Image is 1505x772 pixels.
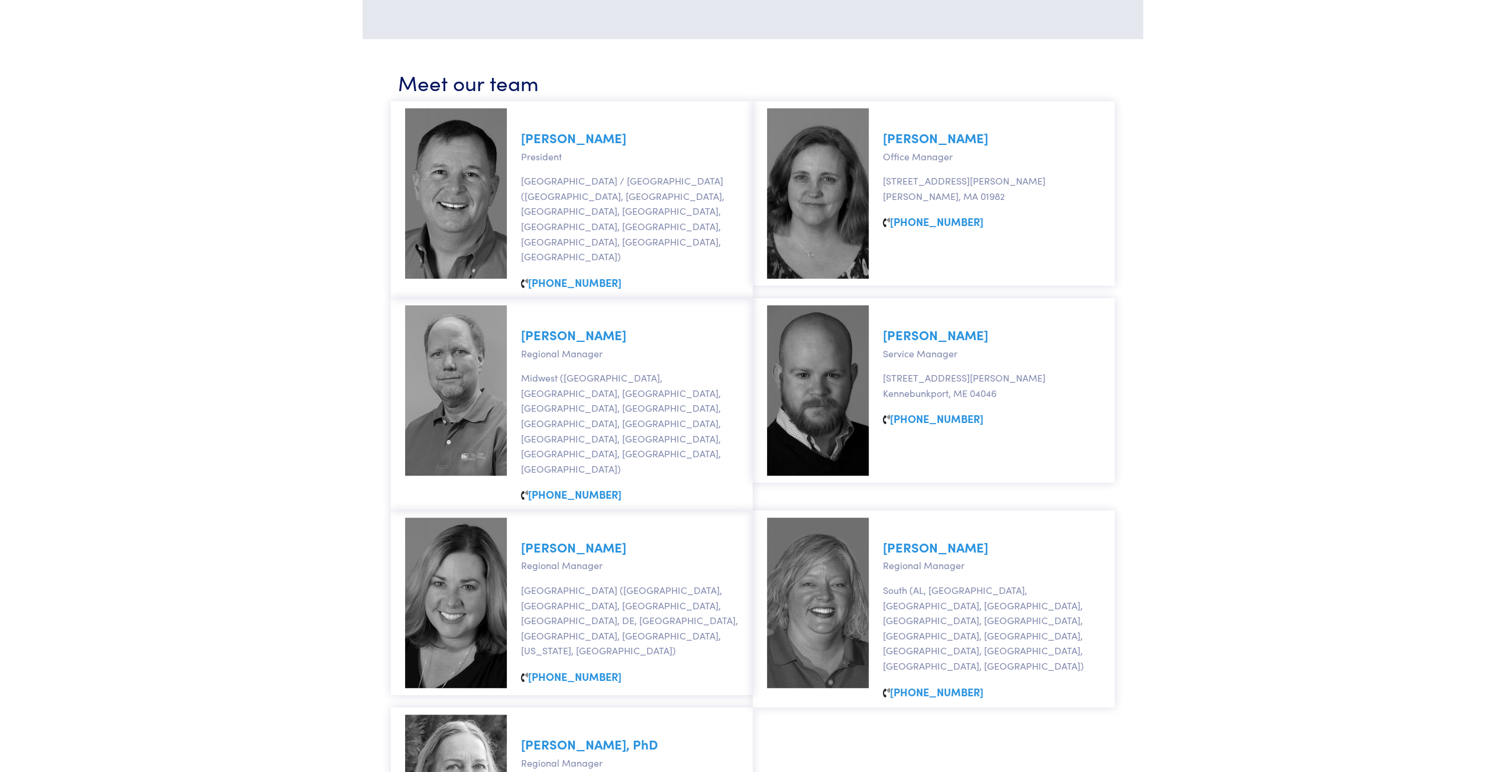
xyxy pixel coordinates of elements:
[521,558,739,573] p: Regional Manager
[521,173,739,264] p: [GEOGRAPHIC_DATA] / [GEOGRAPHIC_DATA] ([GEOGRAPHIC_DATA], [GEOGRAPHIC_DATA], [GEOGRAPHIC_DATA], [...
[521,583,739,658] p: [GEOGRAPHIC_DATA] ([GEOGRAPHIC_DATA], [GEOGRAPHIC_DATA], [GEOGRAPHIC_DATA], [GEOGRAPHIC_DATA], DE...
[528,487,622,502] a: [PHONE_NUMBER]
[521,538,626,556] a: [PERSON_NAME]
[883,558,1101,573] p: Regional Manager
[521,370,739,476] p: Midwest ([GEOGRAPHIC_DATA], [GEOGRAPHIC_DATA], [GEOGRAPHIC_DATA], [GEOGRAPHIC_DATA], [GEOGRAPHIC_...
[890,684,983,699] a: [PHONE_NUMBER]
[883,128,988,147] a: [PERSON_NAME]
[883,325,988,344] a: [PERSON_NAME]
[405,305,507,476] img: david-larson.jpg
[767,518,869,688] img: misti-toro.jpg
[521,325,626,344] a: [PERSON_NAME]
[398,67,1108,96] h3: Meet our team
[890,411,983,426] a: [PHONE_NUMBER]
[405,108,507,279] img: marc-johnson.jpg
[767,305,869,476] img: ben-senning.jpg
[767,108,869,279] img: sarah-nickerson.jpg
[405,518,507,688] img: jeanne-held.jpg
[528,275,622,290] a: [PHONE_NUMBER]
[521,346,739,361] p: Regional Manager
[521,149,739,164] p: President
[521,735,658,753] a: [PERSON_NAME], PhD
[883,370,1101,400] p: [STREET_ADDRESS][PERSON_NAME] Kennebunkport, ME 04046
[883,149,1101,164] p: Office Manager
[883,538,988,556] a: [PERSON_NAME]
[521,128,626,147] a: [PERSON_NAME]
[521,755,739,771] p: Regional Manager
[883,173,1101,204] p: [STREET_ADDRESS][PERSON_NAME] [PERSON_NAME], MA 01982
[890,214,983,229] a: [PHONE_NUMBER]
[883,583,1101,674] p: South (AL, [GEOGRAPHIC_DATA], [GEOGRAPHIC_DATA], [GEOGRAPHIC_DATA], [GEOGRAPHIC_DATA], [GEOGRAPHI...
[528,669,622,684] a: [PHONE_NUMBER]
[883,346,1101,361] p: Service Manager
